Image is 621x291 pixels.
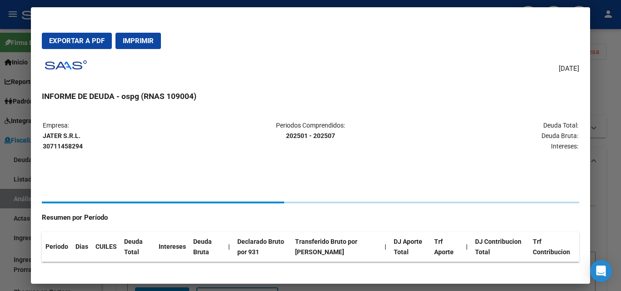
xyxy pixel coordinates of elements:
th: DJ Aporte Total [390,232,430,262]
button: Exportar a PDF [42,33,112,49]
span: Imprimir [123,37,154,45]
th: Deuda Bruta [190,232,225,262]
th: Periodo [42,232,72,262]
h4: Resumen por Período [42,212,579,223]
th: Deuda Total [120,232,155,262]
th: CUILES [92,232,120,262]
strong: 202501 - 202507 [286,132,335,139]
th: | [462,232,471,262]
th: Transferido Bruto por [PERSON_NAME] [291,232,381,262]
div: Open Intercom Messenger [590,260,612,282]
p: Periodos Comprendidos: [221,120,399,141]
th: Trf Contribucion [529,232,579,262]
h3: INFORME DE DEUDA - ospg (RNAS 109004) [42,90,579,102]
th: Trf Aporte [431,232,462,262]
p: Empresa: [43,120,220,151]
th: | [381,232,390,262]
th: Intereses [155,232,190,262]
th: | [225,232,234,262]
th: Dias [72,232,92,262]
button: Imprimir [115,33,161,49]
th: Declarado Bruto por 931 [234,232,291,262]
span: Exportar a PDF [49,37,105,45]
p: Deuda Total: Deuda Bruta: Intereses: [401,120,578,151]
th: DJ Contribucion Total [471,232,529,262]
span: [DATE] [559,64,579,74]
strong: JATER S.R.L. 30711458294 [43,132,83,150]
